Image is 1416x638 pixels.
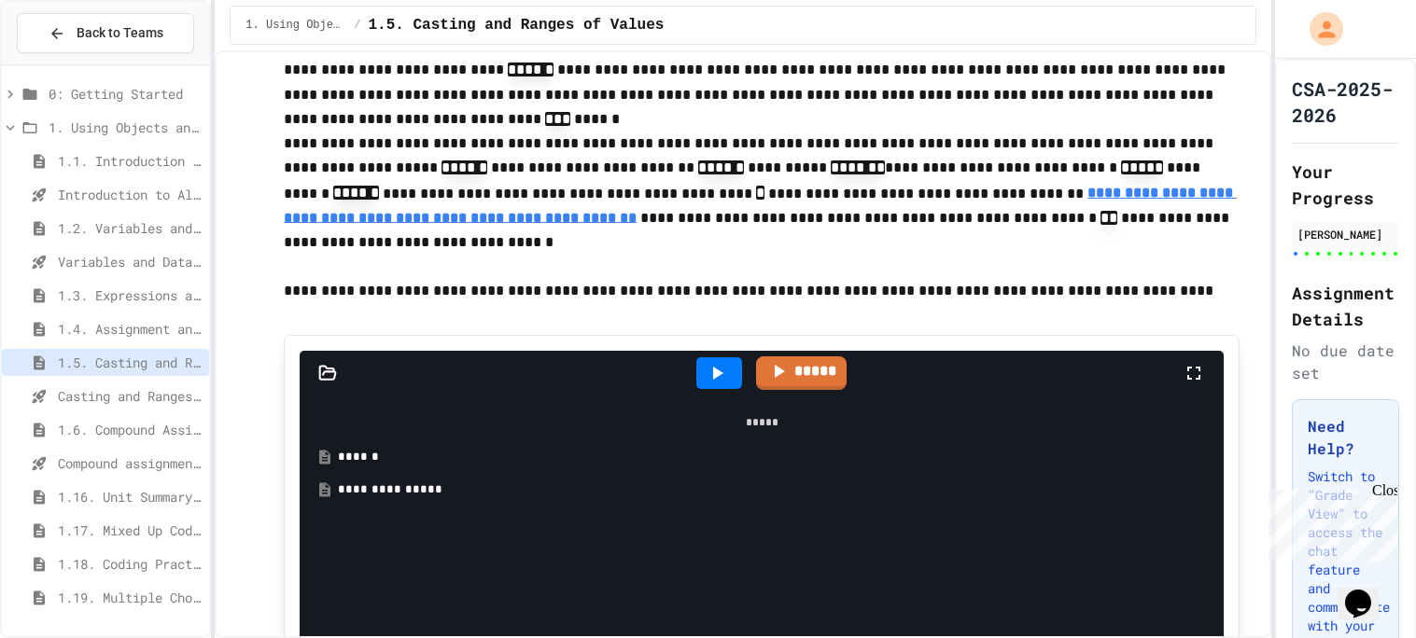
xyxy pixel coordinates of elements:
[77,23,163,43] span: Back to Teams
[58,520,202,540] span: 1.17. Mixed Up Code Practice 1.1-1.6
[58,487,202,506] span: 1.16. Unit Summary 1a (1.1-1.6)
[1290,7,1348,50] div: My Account
[17,13,194,53] button: Back to Teams
[58,353,202,372] span: 1.5. Casting and Ranges of Values
[1292,159,1399,211] h2: Your Progress
[58,285,202,305] span: 1.3. Expressions and Output [New]
[1297,226,1394,243] div: [PERSON_NAME]
[58,386,202,406] span: Casting and Ranges of variables - Quiz
[58,554,202,574] span: 1.18. Coding Practice 1a (1.1-1.6)
[1338,563,1397,619] iframe: chat widget
[58,185,202,204] span: Introduction to Algorithms, Programming, and Compilers
[58,252,202,271] span: Variables and Data Types - Quiz
[354,18,360,33] span: /
[1292,76,1399,128] h1: CSA-2025-2026
[58,218,202,238] span: 1.2. Variables and Data Types
[58,453,202,473] span: Compound assignment operators - Quiz
[245,18,346,33] span: 1. Using Objects and Methods
[58,151,202,171] span: 1.1. Introduction to Algorithms, Programming, and Compilers
[1308,415,1383,460] h3: Need Help?
[58,588,202,607] span: 1.19. Multiple Choice Exercises for Unit 1a (1.1-1.6)
[368,14,664,36] span: 1.5. Casting and Ranges of Values
[1261,482,1397,562] iframe: chat widget
[49,84,202,104] span: 0: Getting Started
[1292,280,1399,332] h2: Assignment Details
[58,319,202,339] span: 1.4. Assignment and Input
[49,118,202,137] span: 1. Using Objects and Methods
[58,420,202,439] span: 1.6. Compound Assignment Operators
[7,7,129,118] div: Chat with us now!Close
[1292,340,1399,384] div: No due date set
